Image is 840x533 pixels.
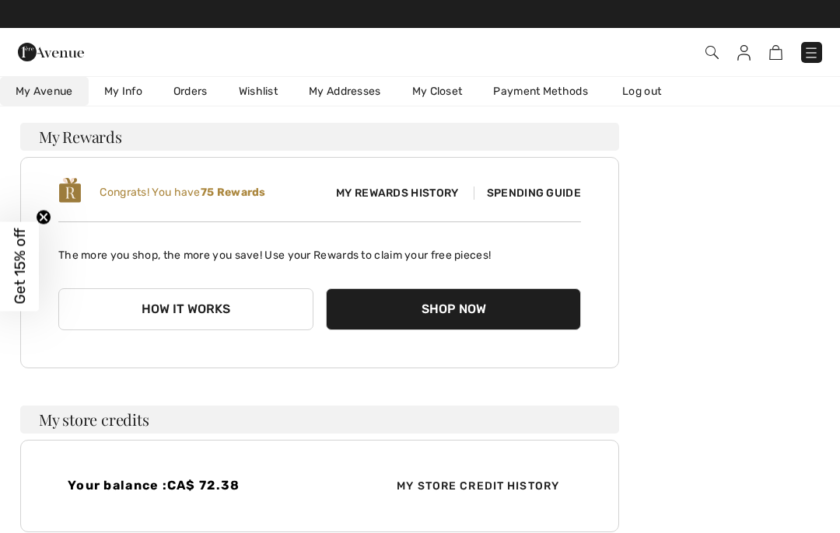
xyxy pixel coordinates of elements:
[737,45,751,61] img: My Info
[89,77,158,106] a: My Info
[11,228,29,305] span: Get 15% off
[58,176,82,204] img: loyalty_logo_r.svg
[20,406,619,434] h3: My store credits
[293,77,397,106] a: My Addresses
[607,77,692,106] a: Log out
[474,186,581,200] span: Spending Guide
[18,37,84,68] img: 1ère Avenue
[158,77,223,106] a: Orders
[68,478,310,493] h4: Your balance :
[705,46,719,59] img: Search
[100,186,265,199] span: Congrats! You have
[167,478,240,493] span: CA$ 72.38
[18,44,84,58] a: 1ère Avenue
[326,288,581,330] button: Shop Now
[769,45,782,60] img: Shopping Bag
[20,123,619,151] h3: My Rewards
[58,288,313,330] button: How it works
[803,45,819,61] img: Menu
[397,77,478,106] a: My Closet
[58,235,581,263] p: The more you shop, the more you save! Use your Rewards to claim your free pieces!
[384,478,572,494] span: My Store Credit History
[201,186,266,199] b: 75 Rewards
[324,185,471,201] span: My Rewards History
[478,77,604,106] a: Payment Methods
[36,210,51,225] button: Close teaser
[223,77,293,106] a: Wishlist
[16,83,73,99] span: My Avenue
